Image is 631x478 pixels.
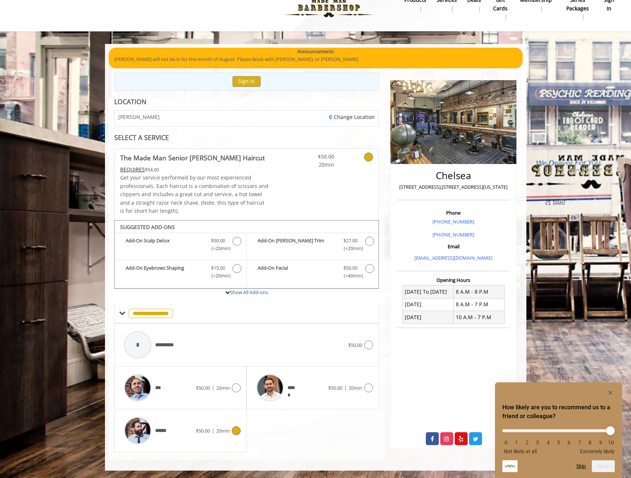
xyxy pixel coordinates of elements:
[545,440,552,445] li: 4
[230,289,268,296] a: Show All Add-ons
[297,48,334,55] b: Announcements
[343,237,357,245] span: $27.00
[398,170,508,181] h2: Chelsea
[196,427,210,434] span: $50.00
[291,153,334,161] span: $50.00
[120,153,265,163] b: The Made Man Senior [PERSON_NAME] Haircut
[403,298,454,311] td: [DATE]
[339,245,361,252] span: (+20min )
[207,245,229,252] span: (+20min )
[211,237,225,245] span: $50.00
[339,272,361,280] span: (+40min )
[398,183,508,191] p: [STREET_ADDRESS],[STREET_ADDRESS][US_STATE]
[403,311,454,324] td: [DATE]
[344,385,347,391] span: |
[120,165,269,174] div: $54.00
[454,286,505,298] td: 8 A.M - 8 P.M
[258,264,336,280] b: Add-On Facial
[576,440,583,445] li: 7
[114,97,146,106] b: LOCATION
[502,424,615,454] div: How likely are you to recommend us to a friend or colleague? Select an option from 0 to 10, with ...
[250,237,375,254] label: Add-On Beard Trim
[343,264,357,272] span: $50.00
[513,440,520,445] li: 1
[502,403,615,421] h2: How likely are you to recommend us to a friend or colleague? Select an option from 0 to 10, with ...
[606,388,615,397] button: Hide survey
[233,76,261,87] button: Sign In
[328,385,342,391] span: $50.00
[348,342,362,348] span: $50.00
[291,161,334,169] span: 20min
[502,388,615,472] div: How likely are you to recommend us to a friend or colleague? Select an option from 0 to 10, with ...
[398,244,508,249] h3: Email
[126,237,204,252] b: Add-On Scalp Detox
[211,264,225,272] span: $15.00
[114,220,379,289] div: The Made Man Senior Barber Haircut Add-onS
[403,286,454,298] td: [DATE] To [DATE]
[454,311,505,324] td: 10 A.M - 7 P.M
[432,218,474,225] a: [PHONE_NUMBER]
[534,440,541,445] li: 3
[207,272,229,280] span: (+20min )
[118,114,160,120] span: [PERSON_NAME]
[504,448,537,454] span: Not likely at all
[118,237,242,254] label: Add-On Scalp Detox
[502,440,510,445] li: 0
[523,440,531,445] li: 2
[120,166,145,173] span: This service needs some Advance to be paid before we block your appointment
[580,448,615,454] span: Extremely likely
[120,174,269,215] p: Get your service performed by our most experienced professionals. Each haircut is a combination o...
[126,264,204,280] b: Add-On Eyebrows Shaping
[216,385,230,391] span: 20min
[414,255,492,261] a: [EMAIL_ADDRESS][DOMAIN_NAME]
[576,463,586,469] button: Skip
[432,231,474,238] a: [PHONE_NUMBER]
[349,385,362,391] span: 20min
[216,427,230,434] span: 20min
[607,440,615,445] li: 10
[398,210,508,215] h3: Phone
[114,134,379,141] div: SELECT A SERVICE
[329,113,375,120] a: Change Location
[592,460,615,472] button: Next question
[118,264,242,281] label: Add-On Eyebrows Shaping
[212,427,214,434] span: |
[565,440,573,445] li: 6
[454,298,505,311] td: 8 A.M - 7 P.M
[212,385,214,391] span: |
[114,55,517,63] p: [PERSON_NAME] will not be in for the month of August. Please Book with [PERSON_NAME], or [PERSON_...
[555,440,562,445] li: 5
[586,440,594,445] li: 8
[250,264,375,281] label: Add-On Facial
[258,237,336,252] b: Add-On [PERSON_NAME] Trim
[397,277,510,283] h3: Opening Hours
[196,385,210,391] span: $50.00
[120,223,175,231] b: SUGGESTED ADD-ONS
[597,440,604,445] li: 9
